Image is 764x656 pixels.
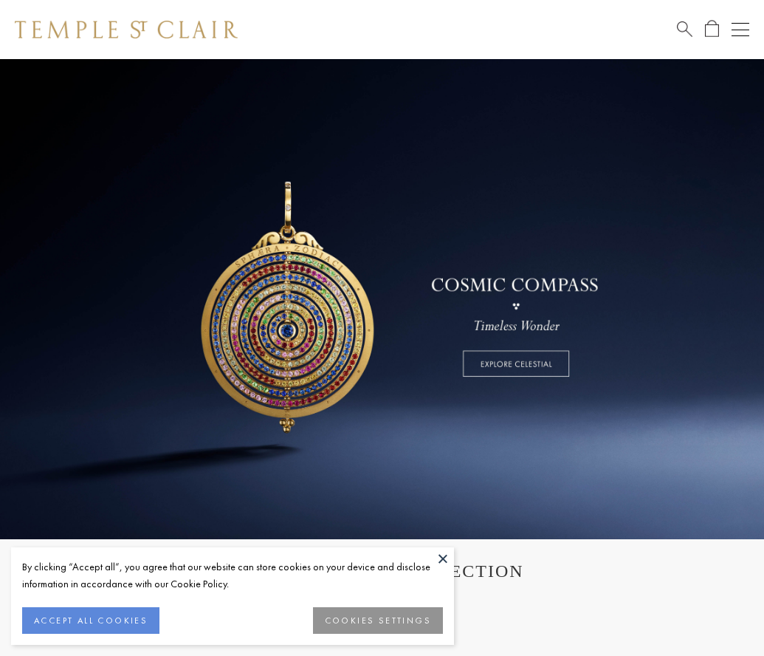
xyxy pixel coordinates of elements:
button: ACCEPT ALL COOKIES [22,607,159,634]
img: Temple St. Clair [15,21,238,38]
button: COOKIES SETTINGS [313,607,443,634]
div: By clicking “Accept all”, you agree that our website can store cookies on your device and disclos... [22,558,443,592]
button: Open navigation [732,21,749,38]
a: Search [677,20,692,38]
a: Open Shopping Bag [705,20,719,38]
